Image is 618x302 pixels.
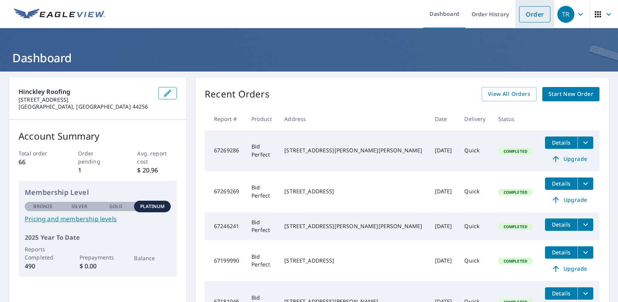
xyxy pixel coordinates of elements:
span: Details [550,221,573,228]
span: Details [550,180,573,187]
td: Bid Perfect [245,212,278,240]
div: [STREET_ADDRESS] [284,188,422,195]
a: Upgrade [545,194,593,206]
span: Details [550,139,573,146]
span: Completed [499,224,532,229]
a: Upgrade [545,263,593,275]
td: Quick [458,240,492,281]
th: Delivery [458,107,492,130]
a: Upgrade [545,153,593,165]
th: Status [492,107,539,130]
td: Bid Perfect [245,171,278,212]
button: filesDropdownBtn-67269286 [577,136,593,149]
p: Order pending [78,149,117,166]
p: $ 0.00 [80,261,116,271]
th: Address [278,107,428,130]
button: filesDropdownBtn-67269269 [577,177,593,190]
a: Order [519,6,550,22]
td: 67199990 [205,240,245,281]
td: Quick [458,212,492,240]
td: Bid Perfect [245,240,278,281]
button: filesDropdownBtn-67246241 [577,218,593,231]
p: 2025 Year To Date [25,233,171,242]
th: Report # [205,107,245,130]
td: 67269269 [205,171,245,212]
a: Pricing and membership levels [25,214,171,224]
td: [DATE] [429,130,458,171]
span: Completed [499,148,532,154]
div: TR [557,6,574,23]
p: Balance [134,254,170,262]
td: 67269286 [205,130,245,171]
span: View All Orders [488,89,530,99]
p: [STREET_ADDRESS] [19,96,152,103]
p: [GEOGRAPHIC_DATA], [GEOGRAPHIC_DATA] 44256 [19,103,152,110]
th: Product [245,107,278,130]
img: EV Logo [14,9,105,20]
p: Bronze [33,203,53,210]
p: Gold [109,203,122,210]
span: Details [550,290,573,297]
p: 1 [78,166,117,175]
p: Total order [19,149,58,157]
td: Quick [458,171,492,212]
p: Recent Orders [205,87,270,101]
p: $ 20.96 [137,166,177,175]
p: Silver [71,203,88,210]
span: Upgrade [550,264,589,273]
p: Account Summary [19,129,177,143]
h1: Dashboard [9,50,609,66]
th: Date [429,107,458,130]
p: Prepayments [80,253,116,261]
td: [DATE] [429,171,458,212]
a: View All Orders [482,87,537,101]
td: Bid Perfect [245,130,278,171]
td: 67246241 [205,212,245,240]
div: [STREET_ADDRESS][PERSON_NAME][PERSON_NAME] [284,222,422,230]
button: detailsBtn-67199990 [545,246,577,259]
span: Completed [499,258,532,264]
div: [STREET_ADDRESS][PERSON_NAME][PERSON_NAME] [284,147,422,154]
button: filesDropdownBtn-67181046 [577,287,593,300]
td: [DATE] [429,240,458,281]
span: Completed [499,189,532,195]
button: detailsBtn-67269286 [545,136,577,149]
td: [DATE] [429,212,458,240]
a: Start New Order [542,87,599,101]
p: 490 [25,261,61,271]
p: Avg. report cost [137,149,177,166]
td: Quick [458,130,492,171]
p: Reports Completed [25,245,61,261]
span: Details [550,249,573,256]
p: Platinum [140,203,165,210]
span: Start New Order [548,89,593,99]
p: Hinckley Roofing [19,87,152,96]
p: 66 [19,157,58,167]
button: detailsBtn-67269269 [545,177,577,190]
span: Upgrade [550,154,589,164]
button: filesDropdownBtn-67199990 [577,246,593,259]
span: Upgrade [550,195,589,205]
button: detailsBtn-67181046 [545,287,577,300]
button: detailsBtn-67246241 [545,218,577,231]
p: Membership Level [25,187,171,198]
div: [STREET_ADDRESS] [284,257,422,264]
